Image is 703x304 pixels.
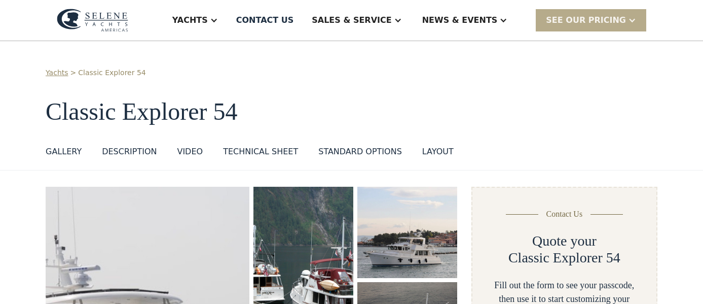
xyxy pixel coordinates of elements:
[223,146,298,158] div: Technical sheet
[536,9,646,31] div: SEE Our Pricing
[422,14,498,26] div: News & EVENTS
[422,146,454,158] div: layout
[102,146,157,158] div: DESCRIPTION
[57,9,128,32] img: logo
[422,146,454,162] a: layout
[546,14,626,26] div: SEE Our Pricing
[318,146,402,158] div: standard options
[46,146,82,158] div: GALLERY
[177,146,203,162] a: VIDEO
[546,208,583,220] div: Contact Us
[78,67,145,78] a: Classic Explorer 54
[223,146,298,162] a: Technical sheet
[46,67,68,78] a: Yachts
[532,232,597,250] h2: Quote your
[177,146,203,158] div: VIDEO
[172,14,208,26] div: Yachts
[70,67,77,78] div: >
[312,14,391,26] div: Sales & Service
[46,146,82,162] a: GALLERY
[102,146,157,162] a: DESCRIPTION
[508,249,620,266] h2: Classic Explorer 54
[46,98,657,125] h1: Classic Explorer 54
[236,14,294,26] div: Contact US
[357,187,457,278] a: open lightbox
[357,187,457,278] img: 50 foot motor yacht
[318,146,402,162] a: standard options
